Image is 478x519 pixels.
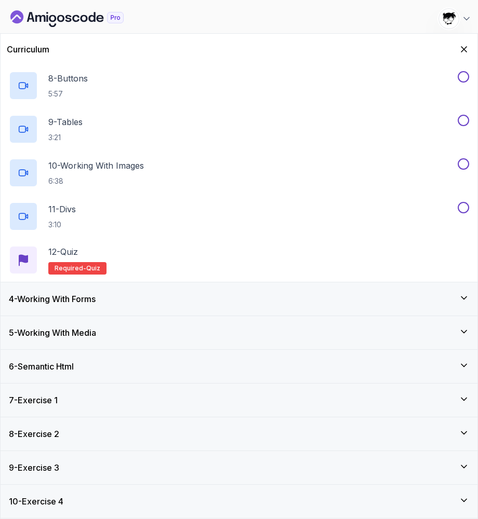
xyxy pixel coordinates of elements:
[48,203,76,215] p: 11 - Divs
[9,428,59,440] h3: 8 - Exercise 2
[9,293,96,305] h3: 4 - Working With Forms
[1,350,477,383] button: 6-Semantic Html
[9,326,96,339] h3: 5 - Working With Media
[1,282,477,316] button: 4-Working With Forms
[48,89,88,99] p: 5:57
[48,220,76,230] p: 3:10
[48,116,83,128] p: 9 - Tables
[9,245,469,275] button: 12-QuizRequired-quiz
[9,71,469,100] button: 8-Buttons5:57
[457,42,471,57] button: Hide Curriculum for mobile
[9,461,59,474] h3: 9 - Exercise 3
[55,264,86,272] span: Required-
[1,316,477,349] button: 5-Working With Media
[48,159,144,172] p: 10 - Working With Images
[10,10,148,27] a: Dashboard
[7,43,49,56] h2: Curriculum
[9,158,469,187] button: 10-Working With Images6:38
[1,417,477,450] button: 8-Exercise 2
[1,384,477,417] button: 7-Exercise 1
[9,360,74,373] h3: 6 - Semantic Html
[9,115,469,144] button: 9-Tables3:21
[48,132,83,143] p: 3:21
[9,495,63,508] h3: 10 - Exercise 4
[48,176,144,186] p: 6:38
[439,8,472,29] button: user profile image
[1,451,477,484] button: 9-Exercise 3
[1,485,477,518] button: 10-Exercise 4
[86,264,100,272] span: quiz
[439,9,459,29] img: user profile image
[9,202,469,231] button: 11-Divs3:10
[9,394,58,406] h3: 7 - Exercise 1
[48,245,78,258] p: 12 - Quiz
[48,72,88,85] p: 8 - Buttons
